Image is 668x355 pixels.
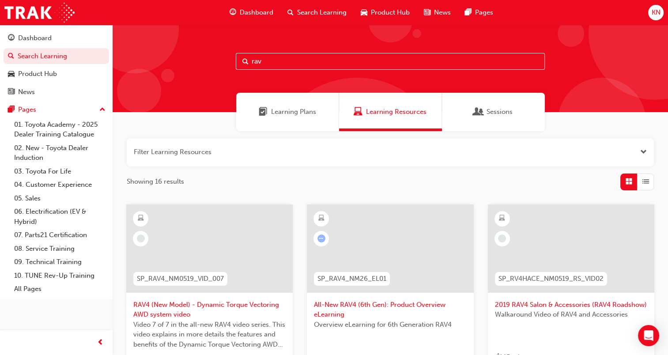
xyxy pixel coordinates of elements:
[495,310,647,320] span: Walkaround Video of RAV4 and Accessories
[99,104,106,116] span: up-icon
[487,107,513,117] span: Sessions
[318,213,325,224] span: learningResourceType_ELEARNING-icon
[638,325,659,346] div: Open Intercom Messenger
[18,69,57,79] div: Product Hub
[354,4,417,22] a: car-iconProduct Hub
[11,178,109,192] a: 04. Customer Experience
[242,57,249,67] span: Search
[498,234,506,242] span: learningRecordVerb_NONE-icon
[8,88,15,96] span: news-icon
[137,274,224,284] span: SP_RAV4_NM0519_VID_007
[18,87,35,97] div: News
[651,8,660,18] span: KN
[236,53,545,70] input: Search...
[642,177,649,187] span: List
[287,7,294,18] span: search-icon
[4,66,109,82] a: Product Hub
[11,118,109,141] a: 01. Toyota Academy - 2025 Dealer Training Catalogue
[458,4,500,22] a: pages-iconPages
[498,274,604,284] span: SP_RV4HACE_NM0519_RS_VID02
[314,320,466,330] span: Overview eLearning for 6th Generation RAV4
[361,7,367,18] span: car-icon
[133,320,286,350] span: Video 7 of 7 in the all-new RAV4 video series. This video explains in more details the features a...
[11,205,109,228] a: 06. Electrification (EV & Hybrid)
[4,3,75,23] img: Trak
[11,141,109,165] a: 02. New - Toyota Dealer Induction
[475,8,493,18] span: Pages
[354,107,362,117] span: Learning Resources
[137,234,145,242] span: learningRecordVerb_NONE-icon
[230,7,236,18] span: guage-icon
[8,53,14,60] span: search-icon
[297,8,347,18] span: Search Learning
[11,228,109,242] a: 07. Parts21 Certification
[4,28,109,102] button: DashboardSearch LearningProduct HubNews
[271,107,316,117] span: Learning Plans
[371,8,410,18] span: Product Hub
[138,213,144,224] span: learningResourceType_ELEARNING-icon
[465,7,472,18] span: pages-icon
[223,4,280,22] a: guage-iconDashboard
[97,337,104,348] span: prev-icon
[11,192,109,205] a: 05. Sales
[317,274,386,284] span: SP_RAV4_NM26_EL01
[18,105,36,115] div: Pages
[474,107,483,117] span: Sessions
[133,300,286,320] span: RAV4 (New Model) - Dynamic Torque Vectoring AWD system video
[11,255,109,269] a: 09. Technical Training
[236,93,339,131] a: Learning PlansLearning Plans
[495,300,647,310] span: 2019 RAV4 Salon & Accessories (RAV4 Roadshow)
[4,30,109,46] a: Dashboard
[314,300,466,320] span: All-New RAV4 (6th Gen): Product Overview eLearning
[4,102,109,118] button: Pages
[11,165,109,178] a: 03. Toyota For Life
[8,70,15,78] span: car-icon
[499,213,505,224] span: learningResourceType_ELEARNING-icon
[240,8,273,18] span: Dashboard
[648,5,664,20] button: KN
[18,33,52,43] div: Dashboard
[259,107,268,117] span: Learning Plans
[317,234,325,242] span: learningRecordVerb_ATTEMPT-icon
[8,106,15,114] span: pages-icon
[8,34,15,42] span: guage-icon
[4,84,109,100] a: News
[127,177,184,187] span: Showing 16 results
[280,4,354,22] a: search-iconSearch Learning
[11,282,109,296] a: All Pages
[4,48,109,64] a: Search Learning
[442,93,545,131] a: SessionsSessions
[640,147,647,157] button: Open the filter
[424,7,430,18] span: news-icon
[366,107,426,117] span: Learning Resources
[11,269,109,283] a: 10. TUNE Rev-Up Training
[626,177,632,187] span: Grid
[11,242,109,256] a: 08. Service Training
[434,8,451,18] span: News
[339,93,442,131] a: Learning ResourcesLearning Resources
[417,4,458,22] a: news-iconNews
